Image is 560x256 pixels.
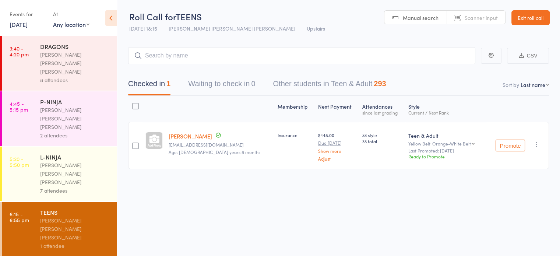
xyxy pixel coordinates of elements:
[40,98,110,106] div: P-NINJA
[275,99,315,119] div: Membership
[176,10,202,22] span: TEENS
[362,138,402,144] span: 33 total
[40,42,110,50] div: DRAGONS
[405,99,486,119] div: Style
[10,101,28,112] time: 4:45 - 5:15 pm
[166,80,170,88] div: 1
[10,211,29,223] time: 6:15 - 6:55 pm
[318,140,356,145] small: Due [DATE]
[40,186,110,195] div: 7 attendees
[169,149,260,155] span: Age: [DEMOGRAPHIC_DATA] years 8 months
[465,14,498,21] span: Scanner input
[169,132,212,140] a: [PERSON_NAME]
[128,47,475,64] input: Search by name
[2,147,117,201] a: 5:20 -5:50 pmL-NINJA[PERSON_NAME] [PERSON_NAME] [PERSON_NAME]7 attendees
[2,36,117,91] a: 3:40 -4:20 pmDRAGONS[PERSON_NAME] [PERSON_NAME] [PERSON_NAME]8 attendees
[362,132,402,138] span: 33 style
[408,141,483,146] div: Yellow Belt
[40,242,110,250] div: 1 attendee
[362,110,402,115] div: since last grading
[511,10,550,25] a: Exit roll call
[507,48,549,64] button: CSV
[432,141,471,146] div: Orange-White Belt
[496,140,525,151] button: Promote
[169,142,272,147] small: cancerianvinay@gmail.com
[129,10,176,22] span: Roll Call for
[10,45,29,57] time: 3:40 - 4:20 pm
[10,20,28,28] a: [DATE]
[408,110,483,115] div: Current / Next Rank
[315,99,359,119] div: Next Payment
[318,148,356,153] a: Show more
[318,132,356,161] div: $445.00
[129,25,157,32] span: [DATE] 18:15
[10,156,29,168] time: 5:20 - 5:50 pm
[278,132,312,138] div: Insurance
[40,106,110,131] div: [PERSON_NAME] [PERSON_NAME] [PERSON_NAME]
[408,132,483,139] div: Teen & Adult
[40,50,110,76] div: [PERSON_NAME] [PERSON_NAME] [PERSON_NAME]
[40,131,110,140] div: 2 attendees
[40,208,110,216] div: TEENS
[40,76,110,84] div: 8 attendees
[408,148,483,153] small: Last Promoted: [DATE]
[40,216,110,242] div: [PERSON_NAME] [PERSON_NAME] [PERSON_NAME]
[374,80,386,88] div: 293
[40,161,110,186] div: [PERSON_NAME] [PERSON_NAME] [PERSON_NAME]
[251,80,255,88] div: 0
[503,81,519,88] label: Sort by
[273,76,386,95] button: Other students in Teen & Adult293
[53,20,89,28] div: Any location
[408,153,483,159] div: Ready to Promote
[169,25,295,32] span: [PERSON_NAME] [PERSON_NAME] [PERSON_NAME]
[128,76,170,95] button: Checked in1
[359,99,405,119] div: Atten­dances
[188,76,255,95] button: Waiting to check in0
[318,156,356,161] a: Adjust
[53,8,89,20] div: At
[307,25,325,32] span: Upstairs
[40,153,110,161] div: L-NINJA
[10,8,46,20] div: Events for
[2,91,117,146] a: 4:45 -5:15 pmP-NINJA[PERSON_NAME] [PERSON_NAME] [PERSON_NAME]2 attendees
[521,81,545,88] div: Last name
[403,14,439,21] span: Manual search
